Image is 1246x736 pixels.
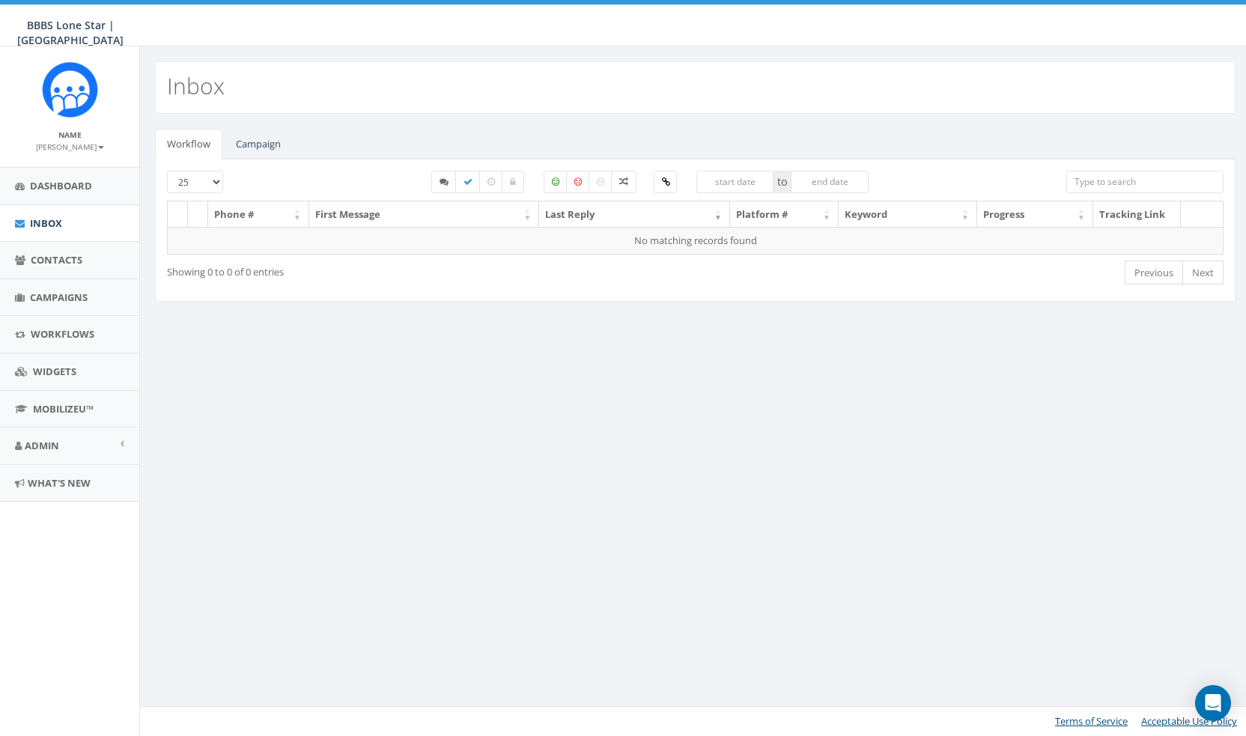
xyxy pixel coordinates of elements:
[36,139,104,153] a: [PERSON_NAME]
[208,201,309,228] th: Phone #: activate to sort column ascending
[544,171,568,193] label: Positive
[431,171,457,193] label: Started
[539,201,730,228] th: Last Reply: activate to sort column ascending
[1195,685,1231,721] div: Open Intercom Messenger
[33,402,94,416] span: MobilizeU™
[1141,714,1237,728] a: Acceptable Use Policy
[58,130,82,140] small: Name
[25,439,59,452] span: Admin
[1125,261,1183,285] a: Previous
[168,227,1224,254] td: No matching records found
[654,171,677,193] label: Clicked
[839,201,977,228] th: Keyword: activate to sort column ascending
[502,171,524,193] label: Closed
[479,171,503,193] label: Expired
[36,142,104,152] small: [PERSON_NAME]
[224,129,293,159] a: Campaign
[167,259,594,279] div: Showing 0 to 0 of 0 entries
[31,327,94,341] span: Workflows
[30,216,62,230] span: Inbox
[167,73,225,98] h2: Inbox
[611,171,636,193] label: Mixed
[791,171,869,193] input: end date
[1093,201,1181,228] th: Tracking Link
[31,253,82,267] span: Contacts
[977,201,1093,228] th: Progress: activate to sort column ascending
[774,171,791,193] span: to
[30,179,92,192] span: Dashboard
[566,171,590,193] label: Negative
[42,61,98,118] img: Rally_Corp_Icon_1.png
[455,171,481,193] label: Completed
[28,476,91,490] span: What's New
[1182,261,1224,285] a: Next
[17,18,124,47] span: BBBS Lone Star | [GEOGRAPHIC_DATA]
[33,365,76,378] span: Widgets
[730,201,839,228] th: Platform #: activate to sort column ascending
[589,171,613,193] label: Neutral
[1066,171,1224,193] input: Type to search
[30,291,88,304] span: Campaigns
[1055,714,1128,728] a: Terms of Service
[309,201,539,228] th: First Message: activate to sort column ascending
[696,171,774,193] input: start date
[155,129,222,159] a: Workflow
